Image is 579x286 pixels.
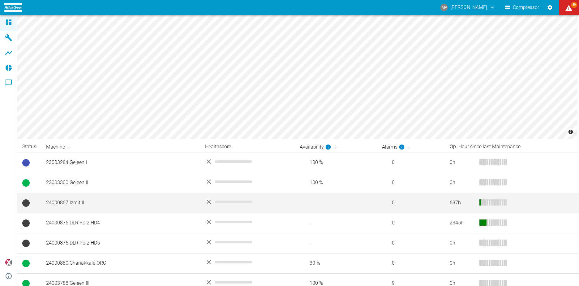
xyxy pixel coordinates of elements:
[450,240,474,247] div: 0 h
[205,158,290,165] div: No data
[41,193,200,213] td: 24000867 Izmit II
[450,260,474,267] div: 0 h
[41,253,200,273] td: 24000880 Chanakkale ORC
[22,240,30,247] span: No Data
[450,159,474,166] div: 0 h
[544,2,555,13] button: Settings
[450,179,474,186] div: 0 h
[22,260,30,267] span: Running
[41,173,200,193] td: 23003300 Geleen II
[382,179,440,186] span: 0
[300,199,372,206] span: -
[22,179,30,187] span: Running
[504,2,541,13] button: Compressor
[382,143,405,151] div: calculated for the last 7 days
[440,2,496,13] button: mirkovollrath@gmail.com
[382,260,440,267] span: 0
[300,179,372,186] span: 100 %
[200,141,295,153] th: Healthscore
[17,15,577,139] canvas: Map
[46,143,73,151] span: Machine
[445,141,579,153] th: Op. Hour since last Maintenance
[41,213,200,233] td: 24000876 DLR Porz HD4
[382,199,440,206] span: 0
[205,238,290,246] div: No data
[205,258,290,266] div: No data
[571,2,577,8] span: 59
[17,141,41,153] th: Status
[382,240,440,247] span: 0
[205,279,290,286] div: No data
[22,199,30,207] span: No Data
[300,159,372,166] span: 100 %
[300,219,372,227] span: -
[41,153,200,173] td: 23003284 Geleen I
[205,198,290,206] div: No data
[382,219,440,227] span: 0
[22,159,30,167] span: Ready to run
[382,159,440,166] span: 0
[22,219,30,227] span: No Data
[4,3,22,11] img: logo
[205,218,290,226] div: No data
[450,219,474,227] div: 2345 h
[300,143,331,151] div: calculated for the last 7 days
[41,233,200,253] td: 24000876 DLR Porz HD5
[205,178,290,185] div: No data
[300,240,372,247] span: -
[300,260,372,267] span: 30 %
[450,199,474,206] div: 637 h
[5,259,12,266] img: Xplore Logo
[440,4,448,11] div: MV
